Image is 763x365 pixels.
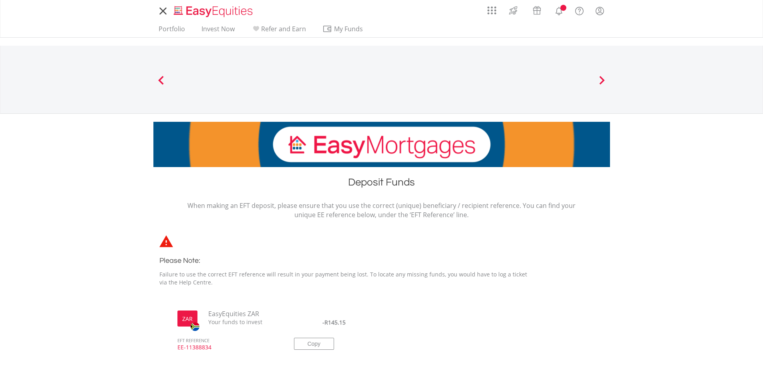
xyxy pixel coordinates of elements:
[530,4,544,17] img: vouchers-v2.svg
[261,24,306,33] span: Refer and Earn
[172,5,256,18] img: EasyEquities_Logo.png
[155,25,188,37] a: Portfolio
[569,2,590,18] a: FAQ's and Support
[198,25,238,37] a: Invest Now
[182,315,193,323] label: ZAR
[153,175,610,193] h1: Deposit Funds
[507,4,520,17] img: thrive-v2.svg
[525,2,549,17] a: Vouchers
[171,343,282,359] span: EE-11388834
[171,327,282,344] span: EFT REFERENCE
[322,319,346,326] span: -R145.15
[202,309,282,319] span: EasyEquities ZAR
[202,318,282,326] span: Your funds to invest
[322,24,375,34] span: My Funds
[159,270,536,286] p: Failure to use the correct EFT reference will result in your payment being lost. To locate any mi...
[590,2,610,20] a: My Profile
[294,338,334,350] button: Copy
[159,235,173,247] img: statements-icon-error-satrix.svg
[248,25,309,37] a: Refer and Earn
[159,255,536,266] h3: Please Note:
[487,6,496,15] img: grid-menu-icon.svg
[187,201,576,220] p: When making an EFT deposit, please ensure that you use the correct (unique) beneficiary / recipie...
[153,122,610,167] img: EasyMortage Promotion Banner
[482,2,501,15] a: AppsGrid
[171,2,256,18] a: Home page
[549,2,569,18] a: Notifications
